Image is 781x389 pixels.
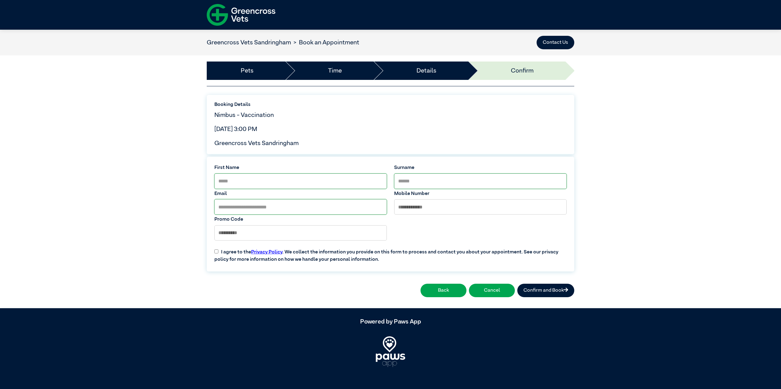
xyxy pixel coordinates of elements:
[214,140,299,146] span: Greencross Vets Sandringham
[211,244,570,263] label: I agree to the . We collect the information you provide on this form to process and contact you a...
[214,126,257,132] span: [DATE] 3:00 PM
[241,66,254,75] a: Pets
[291,38,359,47] li: Book an Appointment
[394,164,567,171] label: Surname
[207,2,275,28] img: f-logo
[517,284,574,297] button: Confirm and Book
[251,250,282,255] a: Privacy Policy
[214,101,567,108] label: Booking Details
[417,66,436,75] a: Details
[207,318,574,325] h5: Powered by Paws App
[537,36,574,49] button: Contact Us
[214,190,387,197] label: Email
[394,190,567,197] label: Mobile Number
[328,66,342,75] a: Time
[421,284,466,297] button: Back
[207,39,291,46] a: Greencross Vets Sandringham
[376,336,405,367] img: PawsApp
[214,216,387,223] label: Promo Code
[207,38,359,47] nav: breadcrumb
[214,249,218,253] input: I agree to thePrivacy Policy. We collect the information you provide on this form to process and ...
[469,284,515,297] button: Cancel
[214,112,274,118] span: Nimbus - Vaccination
[214,164,387,171] label: First Name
